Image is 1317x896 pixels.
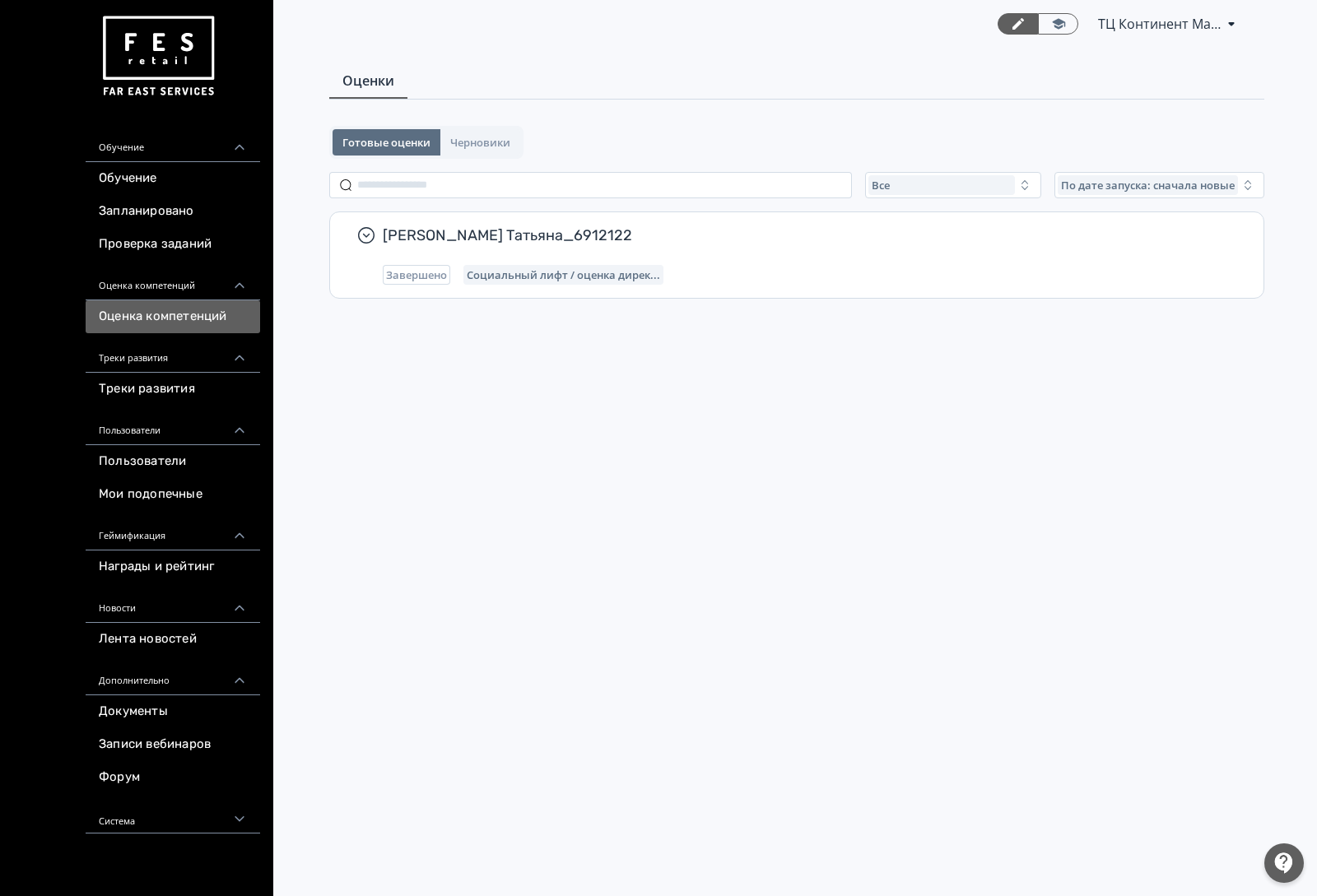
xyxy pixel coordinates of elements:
[383,225,1224,245] span: [PERSON_NAME] Татьяна_6912122
[440,129,520,156] button: Черновики
[467,268,660,281] span: Социальный лифт / оценка директора магазина
[86,550,260,583] a: Награды и рейтинг
[1061,179,1235,192] span: По дате запуска: сначала новые
[86,228,260,261] a: Проверка заданий
[86,333,260,373] div: Треки развития
[86,511,260,550] div: Геймификация
[450,136,510,149] span: Черновики
[1038,13,1078,35] a: Переключиться в режим ученика
[86,445,260,478] a: Пользователи
[86,623,260,656] a: Лента новостей
[1054,172,1264,198] button: По дате запуска: сначала новые
[86,794,260,833] div: Система
[342,136,430,149] span: Готовые оценки
[86,195,260,228] a: Запланировано
[86,300,260,333] a: Оценка компетенций
[386,268,447,281] span: Завершено
[86,695,260,728] a: Документы
[86,123,260,162] div: Обучение
[99,10,217,103] img: https://files.teachbase.ru/system/account/57463/logo/medium-936fc5084dd2c598f50a98b9cbe0469a.png
[86,406,260,445] div: Пользователи
[86,583,260,623] div: Новости
[865,172,1041,198] button: Все
[86,761,260,794] a: Форум
[86,261,260,300] div: Оценка компетенций
[333,129,440,156] button: Готовые оценки
[86,656,260,695] div: Дополнительно
[86,373,260,406] a: Треки развития
[1098,14,1222,34] span: ТЦ Континент Магнитогорск RE 6912122
[86,728,260,761] a: Записи вебинаров
[86,478,260,511] a: Мои подопечные
[342,71,394,91] span: Оценки
[872,179,890,192] span: Все
[86,162,260,195] a: Обучение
